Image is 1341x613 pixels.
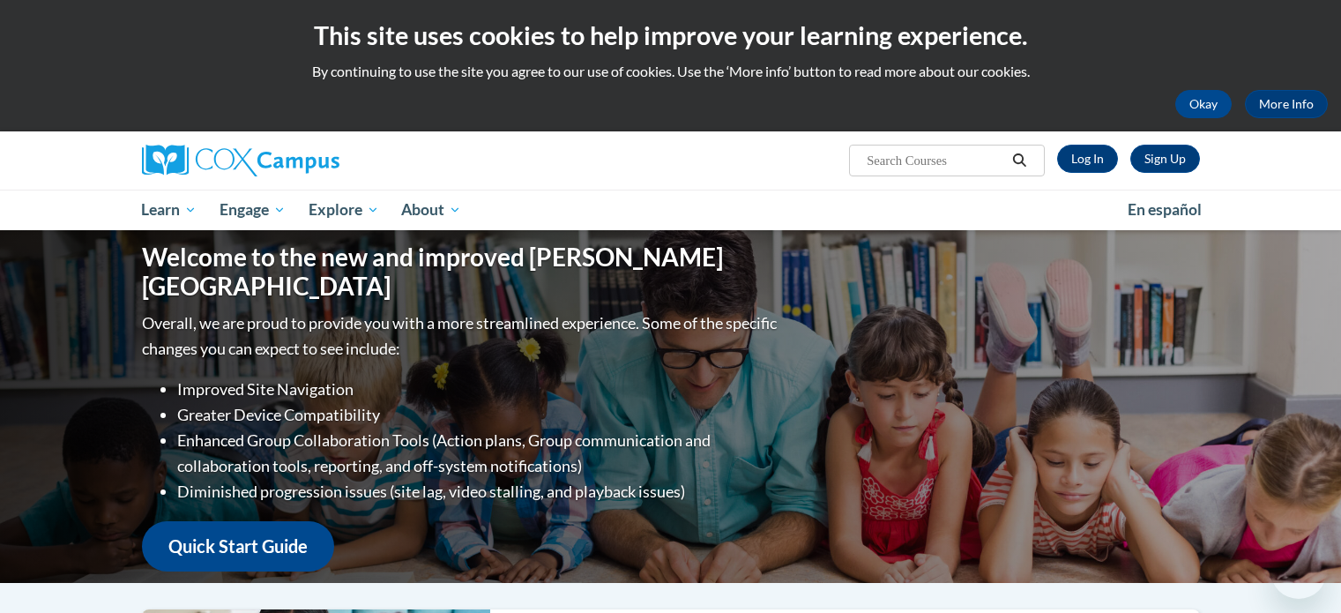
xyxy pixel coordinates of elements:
[13,18,1328,53] h2: This site uses cookies to help improve your learning experience.
[142,243,781,302] h1: Welcome to the new and improved [PERSON_NAME][GEOGRAPHIC_DATA]
[141,199,197,221] span: Learn
[1130,145,1200,173] a: Register
[142,145,477,176] a: Cox Campus
[142,310,781,362] p: Overall, we are proud to provide you with a more streamlined experience. Some of the specific cha...
[297,190,391,230] a: Explore
[1175,90,1232,118] button: Okay
[220,199,286,221] span: Engage
[177,377,781,402] li: Improved Site Navigation
[177,402,781,428] li: Greater Device Compatibility
[130,190,209,230] a: Learn
[1270,542,1327,599] iframe: Button to launch messaging window
[13,62,1328,81] p: By continuing to use the site you agree to our use of cookies. Use the ‘More info’ button to read...
[208,190,297,230] a: Engage
[1006,150,1032,171] button: Search
[401,199,461,221] span: About
[309,199,379,221] span: Explore
[1116,191,1213,228] a: En español
[177,428,781,479] li: Enhanced Group Collaboration Tools (Action plans, Group communication and collaboration tools, re...
[1128,200,1202,219] span: En español
[177,479,781,505] li: Diminished progression issues (site lag, video stalling, and playback issues)
[865,150,1006,171] input: Search Courses
[142,521,334,572] a: Quick Start Guide
[390,190,473,230] a: About
[115,190,1226,230] div: Main menu
[1245,90,1328,118] a: More Info
[142,145,339,176] img: Cox Campus
[1057,145,1118,173] a: Log In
